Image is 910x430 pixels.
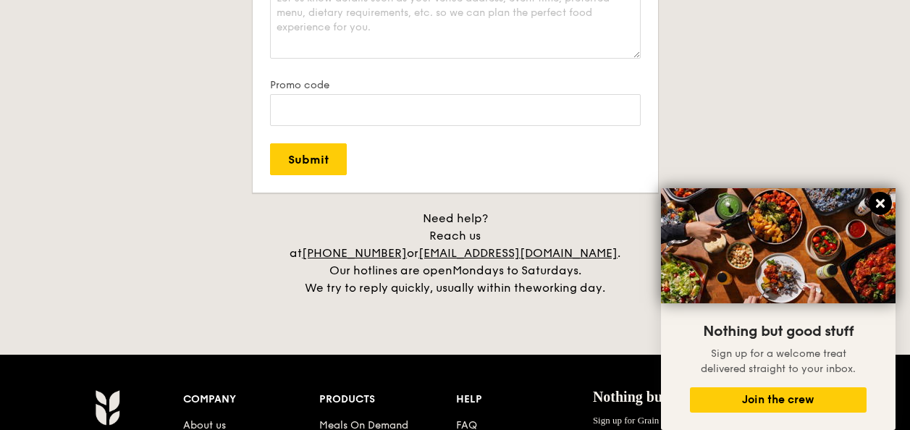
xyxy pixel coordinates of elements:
span: Nothing but good stuff [593,389,733,405]
span: Nothing but good stuff [703,323,854,340]
div: Company [183,389,320,410]
div: Help [456,389,593,410]
input: Submit [270,143,347,175]
span: Sign up for a welcome treat delivered straight to your inbox. [701,347,856,375]
span: Mondays to Saturdays. [452,264,581,277]
div: Need help? Reach us at or . Our hotlines are open We try to reply quickly, usually within the [274,210,636,297]
button: Join the crew [690,387,867,413]
label: Promo code [270,79,641,91]
img: AYc88T3wAAAABJRU5ErkJggg== [95,389,120,426]
button: Close [869,192,892,215]
img: DSC07876-Edit02-Large.jpeg [661,188,896,303]
span: working day. [533,281,605,295]
a: [PHONE_NUMBER] [302,246,407,260]
a: [EMAIL_ADDRESS][DOMAIN_NAME] [418,246,618,260]
div: Products [319,389,456,410]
